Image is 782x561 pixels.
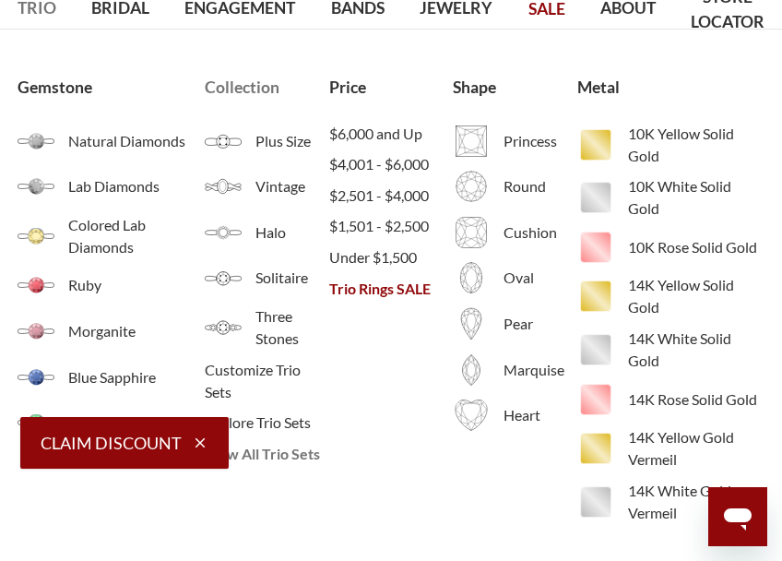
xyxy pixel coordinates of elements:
[205,259,242,296] img: Solitaire
[453,352,577,388] a: Marquise
[577,480,764,524] a: 14K White Gold Vermeil
[504,359,577,381] span: Marquise
[447,39,466,41] button: submenu toggle
[628,236,764,258] span: 10K Rose Solid Gold
[349,39,367,41] button: submenu toggle
[205,214,242,251] img: Halo
[205,259,329,296] a: Solitaire
[577,175,764,220] a: 10K White Solid Gold
[577,381,764,418] a: 14K Rose Solid Gold
[577,76,764,100] a: Metal
[628,388,764,411] span: 14K Rose Solid Gold
[205,359,329,403] a: Customize Trio Sets
[205,123,329,160] a: Plus Size
[68,366,204,388] span: Blue Sapphire
[329,76,454,100] a: Price
[504,267,577,289] span: Oval
[68,130,204,152] span: Natural Diamonds
[577,426,764,471] a: 14K Yellow Gold Vermeil
[628,274,764,318] span: 14K Yellow Solid Gold
[577,123,764,167] a: 10K Yellow Solid Gold
[18,359,54,396] img: Blue Sapphire
[20,417,229,469] button: Claim Discount
[329,215,454,237] a: $1,501 - $2,500
[504,130,577,152] span: Princess
[205,168,329,205] a: Vintage
[329,123,454,145] a: $6,000 and Up
[68,320,204,342] span: Morganite
[453,305,577,342] a: Pear
[453,214,577,251] a: Cushion
[453,397,577,434] a: Heart
[504,313,577,335] span: Pear
[205,76,329,100] a: Collection
[329,246,454,269] a: Under $1,500
[18,76,204,100] a: Gemstone
[628,480,764,524] span: 14K White Gold Vermeil
[205,309,242,346] img: Three Stones
[504,221,577,244] span: Cushion
[68,274,204,296] span: Ruby
[18,123,54,160] img: Natural Diamonds
[18,218,54,255] img: Colored Diamonds
[628,426,764,471] span: 14K Yellow Gold Vermeil
[231,39,249,41] button: submenu toggle
[329,185,454,207] a: $2,501 - $4,000
[504,175,577,197] span: Round
[628,175,764,220] span: 10K White Solid Gold
[504,404,577,426] span: Heart
[205,168,242,205] img: Vintage
[619,39,637,41] button: submenu toggle
[205,123,242,160] img: Plus Size
[112,39,130,41] button: submenu toggle
[329,278,454,300] a: Trio Rings SALE
[255,305,329,350] span: Three Stones
[18,313,204,350] a: Morganite
[18,214,204,258] a: Colored Lab Diamonds
[205,305,329,350] a: Three Stones
[18,267,204,304] a: Ruby
[28,39,46,41] button: submenu toggle
[205,412,329,434] a: Explore Trio Sets
[453,168,577,205] a: Round
[18,123,204,160] a: Natural Diamonds
[18,313,54,350] img: Morganite
[255,175,329,197] span: Vintage
[329,153,454,175] a: $4,001 - $6,000
[577,274,764,318] a: 14K Yellow Solid Gold
[18,404,54,441] img: Emerald
[628,123,764,167] span: 10K Yellow Solid Gold
[68,412,204,434] span: Emerald
[18,168,54,205] img: Lab Grown Diamonds
[577,229,764,266] a: 10K Rose Solid Gold
[577,328,764,372] a: 14K White Solid Gold
[628,328,764,372] span: 14K White Solid Gold
[68,175,204,197] span: Lab Diamonds
[205,214,329,251] a: Halo
[708,487,767,546] iframe: Button to launch messaging window
[18,404,204,441] a: Emerald
[68,214,204,258] span: Colored Lab Diamonds
[453,76,577,100] a: Shape
[453,259,577,296] a: Oval
[205,443,329,465] a: View All Trio Sets
[18,267,54,304] img: Ruby
[453,123,577,160] a: Princess
[255,221,329,244] span: Halo
[255,130,329,152] span: Plus Size
[18,168,204,205] a: Lab Diamonds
